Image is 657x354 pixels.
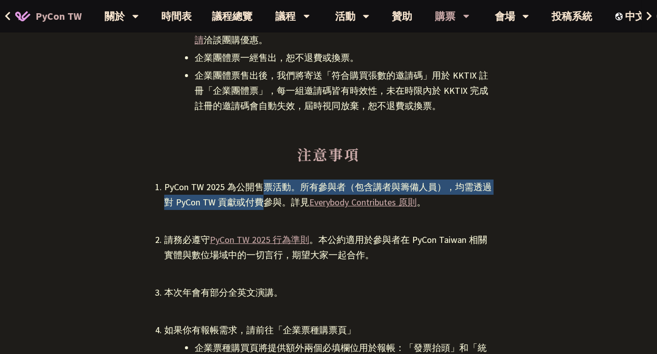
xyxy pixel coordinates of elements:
[35,9,82,24] span: PyCon TW
[164,232,493,263] div: 請務必遵守 。本公約適用於參與者在 PyCon Taiwan 相關實體與數位場域中的一切言行，期望大家一起合作。
[195,17,493,48] li: 如果你想購買 5 張以上的企業票，歡迎填寫 洽談團購優惠。
[195,68,493,114] li: 企業團體票售出後，我們將寄送「符合購買張數的邀請碼」用於 KKTIX 註冊「企業團體票」，每一組邀請碼皆有時效性，未在時限內於 KKTIX 完成註冊的邀請碼會自動失效，屆時視同放棄，恕不退費或換票。
[210,234,309,245] a: PyCon TW 2025 行為準則
[615,13,626,20] img: Locale Icon
[5,4,92,29] a: PyCon TW
[164,323,493,338] div: 如果你有報帳需求，請前往「企業票種購票頁」
[309,196,417,208] a: Everybody Contributes 原則
[164,180,493,210] div: PyCon TW 2025 為公開售票活動。所有參與者（包含講者與籌備人員），均需透過對 PyCon TW 貢獻或付費參與。詳見 。
[15,11,30,21] img: Home icon of PyCon TW 2025
[164,144,493,174] h2: 注意事項
[164,285,493,300] div: 本次年會有部分全英文演講。
[195,50,493,65] li: 企業團體票一經售出，恕不退費或換票。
